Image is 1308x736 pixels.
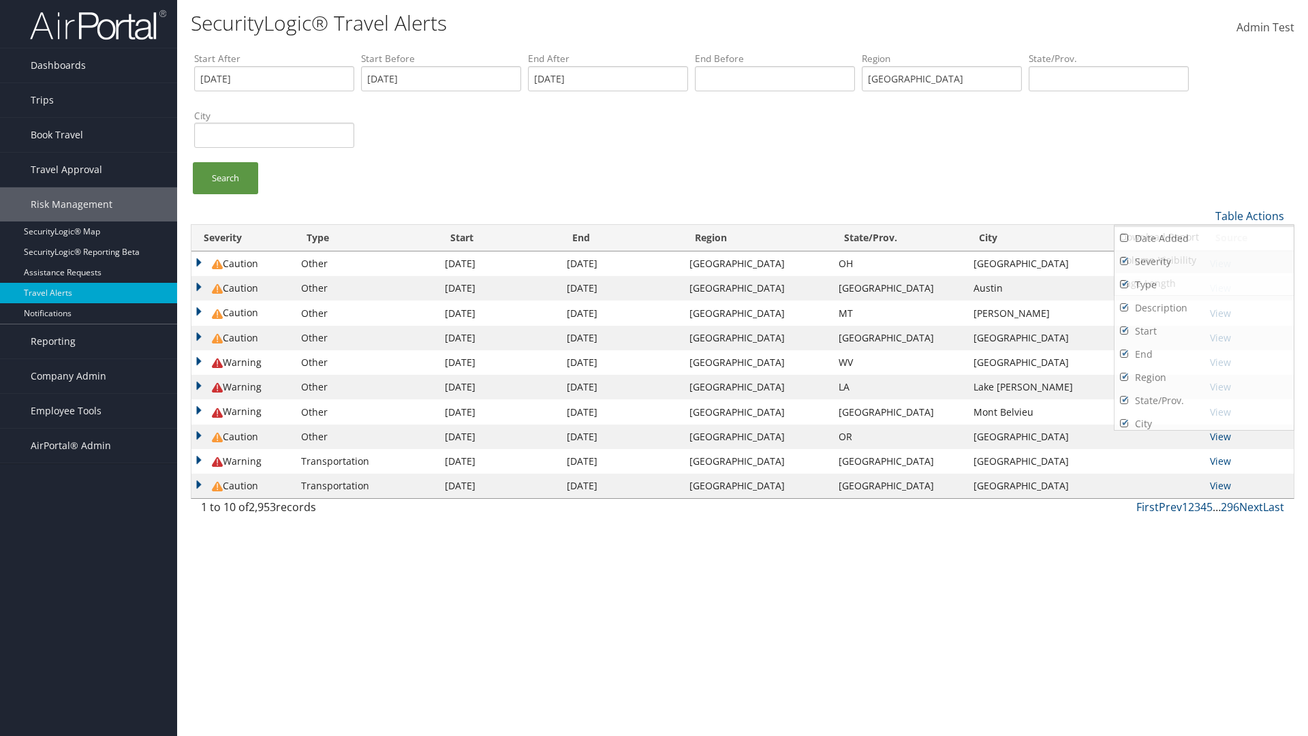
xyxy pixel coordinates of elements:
[1115,320,1294,343] a: Start
[1115,389,1294,412] a: State/Prov.
[1115,227,1294,250] a: Date Added
[31,359,106,393] span: Company Admin
[31,187,112,221] span: Risk Management
[31,324,76,358] span: Reporting
[31,153,102,187] span: Travel Approval
[31,83,54,117] span: Trips
[31,429,111,463] span: AirPortal® Admin
[1115,226,1294,249] a: Download Report
[1115,412,1294,435] a: City
[1115,250,1294,273] a: Severity
[1115,366,1294,389] a: Region
[31,118,83,152] span: Book Travel
[31,394,102,428] span: Employee Tools
[1115,296,1294,320] a: Description
[1115,343,1294,366] a: End
[1115,273,1294,296] a: Type
[31,48,86,82] span: Dashboards
[30,9,166,41] img: airportal-logo.png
